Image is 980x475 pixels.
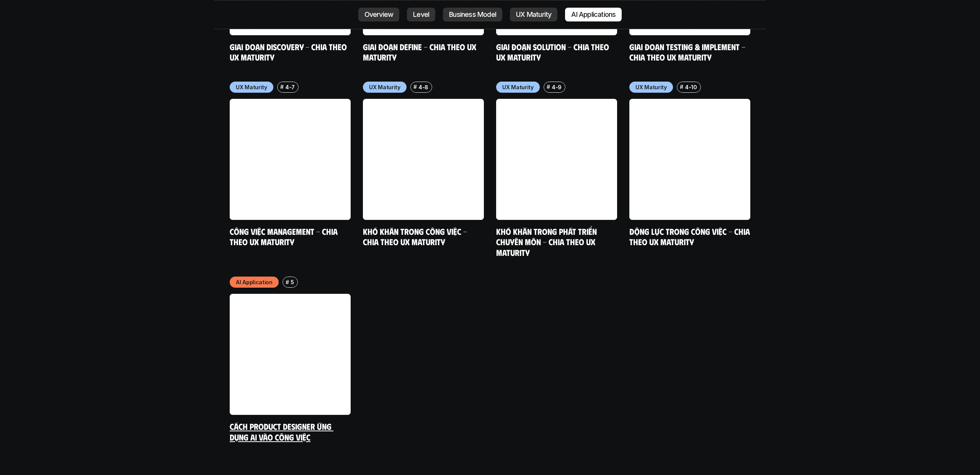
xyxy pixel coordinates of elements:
[291,278,294,286] p: 5
[230,226,340,247] a: Công việc Management - Chia theo UX maturity
[685,83,697,91] p: 4-10
[285,83,295,91] p: 4-7
[635,83,667,91] p: UX Maturity
[552,83,562,91] p: 4-9
[369,83,400,91] p: UX Maturity
[629,226,752,247] a: Động lực trong công việc - Chia theo UX Maturity
[547,84,550,90] h6: #
[230,41,349,62] a: Giai đoạn Discovery - Chia theo UX Maturity
[236,83,267,91] p: UX Maturity
[230,421,333,442] a: Cách Product Designer ứng dụng AI vào công việc
[363,41,478,62] a: Giai đoạn Define - Chia theo UX Maturity
[358,8,400,21] a: Overview
[413,84,417,90] h6: #
[236,278,273,286] p: AI Application
[502,83,534,91] p: UX Maturity
[286,279,289,285] h6: #
[629,41,747,62] a: Giai đoạn Testing & Implement - Chia theo UX Maturity
[496,41,611,62] a: Giai đoạn Solution - Chia theo UX Maturity
[280,84,284,90] h6: #
[418,83,428,91] p: 4-8
[363,226,469,247] a: Khó khăn trong công việc - Chia theo UX Maturity
[680,84,683,90] h6: #
[496,226,599,257] a: Khó khăn trong phát triển chuyên môn - Chia theo UX Maturity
